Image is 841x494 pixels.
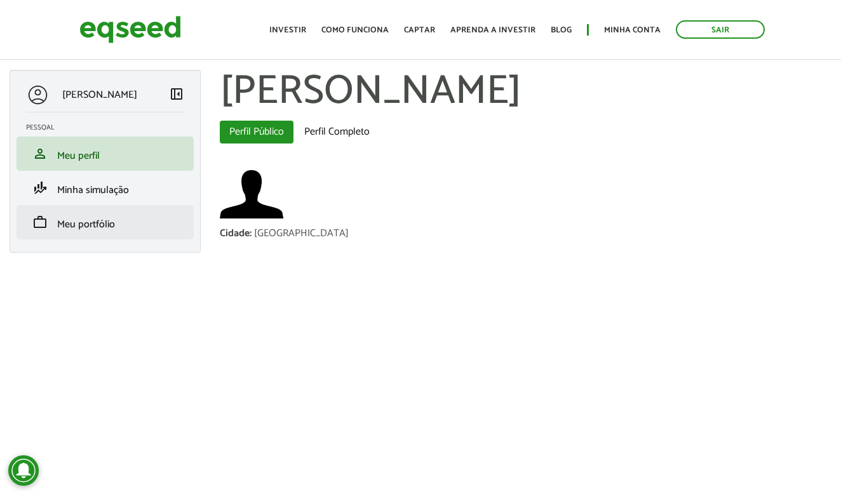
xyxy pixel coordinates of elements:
[26,124,194,131] h2: Pessoal
[57,182,129,199] span: Minha simulação
[321,26,389,34] a: Como funciona
[220,121,293,144] a: Perfil Público
[17,171,194,205] li: Minha simulação
[17,205,194,239] li: Meu portfólio
[32,180,48,196] span: finance_mode
[220,163,283,226] img: Foto de Henrique Cesar Higa
[220,229,254,239] div: Cidade
[26,146,184,161] a: personMeu perfil
[254,229,349,239] div: [GEOGRAPHIC_DATA]
[26,180,184,196] a: finance_modeMinha simulação
[220,70,831,114] h1: [PERSON_NAME]
[32,146,48,161] span: person
[604,26,661,34] a: Minha conta
[250,225,252,242] span: :
[269,26,306,34] a: Investir
[62,89,137,101] p: [PERSON_NAME]
[32,215,48,230] span: work
[57,216,115,233] span: Meu portfólio
[169,86,184,102] span: left_panel_close
[551,26,572,34] a: Blog
[26,215,184,230] a: workMeu portfólio
[220,163,283,226] a: Ver perfil do usuário.
[169,86,184,104] a: Colapsar menu
[295,121,379,144] a: Perfil Completo
[404,26,435,34] a: Captar
[57,147,100,164] span: Meu perfil
[79,13,181,46] img: EqSeed
[676,20,765,39] a: Sair
[17,137,194,171] li: Meu perfil
[450,26,535,34] a: Aprenda a investir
